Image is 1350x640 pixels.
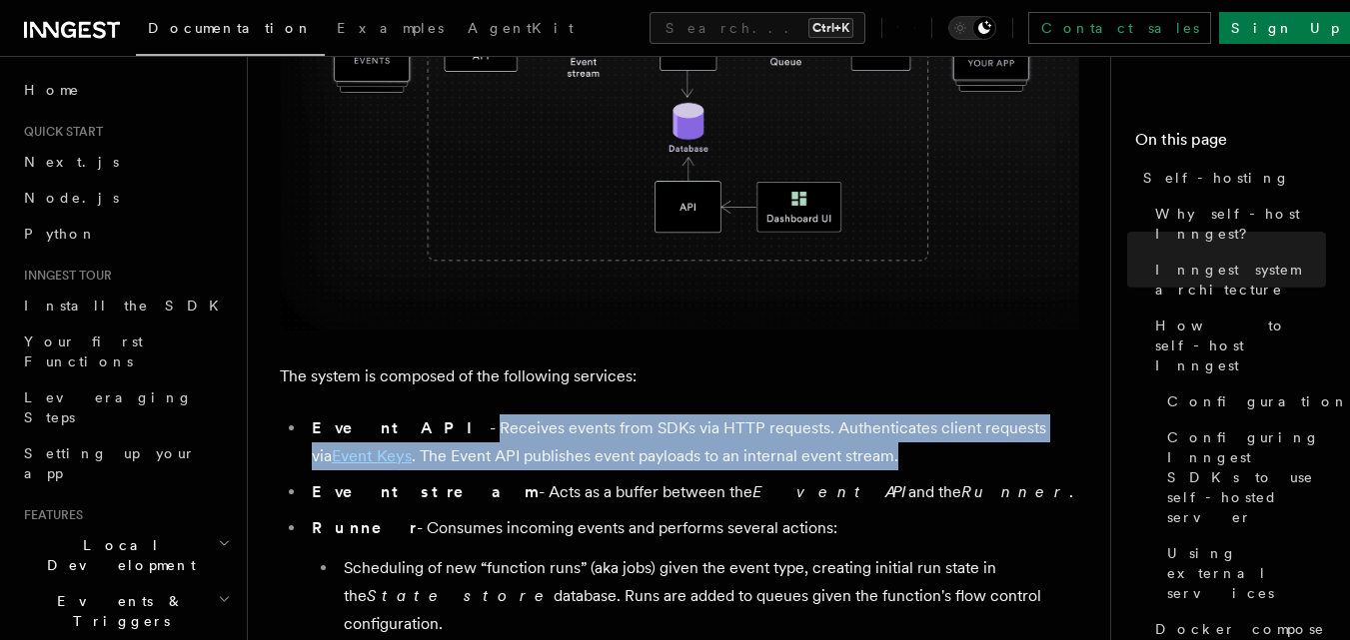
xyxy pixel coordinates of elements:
[808,18,853,38] kbd: Ctrl+K
[338,554,1079,638] li: Scheduling of new “function runs” (aka jobs) given the event type, creating initial run state in ...
[332,446,412,465] a: Event Keys
[1147,196,1326,252] a: Why self-host Inngest?
[16,124,103,140] span: Quick start
[1028,12,1211,44] a: Contact sales
[650,12,865,44] button: Search...Ctrl+K
[16,591,218,631] span: Events & Triggers
[24,333,143,369] span: Your first Functions
[1143,168,1290,188] span: Self-hosting
[961,482,1069,501] em: Runner
[24,445,196,481] span: Setting up your app
[1135,128,1326,160] h4: On this page
[1159,419,1326,535] a: Configuring Inngest SDKs to use self-hosted server
[1155,204,1326,244] span: Why self-host Inngest?
[1159,535,1326,611] a: Using external services
[24,154,119,170] span: Next.js
[1135,160,1326,196] a: Self-hosting
[1167,427,1326,527] span: Configuring Inngest SDKs to use self-hosted server
[306,478,1079,506] li: - Acts as a buffer between the and the .
[16,72,235,108] a: Home
[16,379,235,435] a: Leveraging Steps
[16,583,235,639] button: Events & Triggers
[16,535,218,575] span: Local Development
[1147,252,1326,308] a: Inngest system architecture
[280,362,1079,390] p: The system is composed of the following services:
[337,20,444,36] span: Examples
[1155,260,1326,300] span: Inngest system architecture
[1159,383,1326,419] a: Configuration
[24,389,193,425] span: Leveraging Steps
[24,298,231,314] span: Install the SDK
[24,80,80,100] span: Home
[306,414,1079,470] li: - Receives events from SDKs via HTTP requests. Authenticates client requests via . The Event API ...
[148,20,313,36] span: Documentation
[1155,316,1326,375] span: How to self-host Inngest
[468,20,574,36] span: AgentKit
[1167,543,1326,603] span: Using external services
[312,482,539,501] strong: Event stream
[456,6,586,54] a: AgentKit
[312,418,490,437] strong: Event API
[16,144,235,180] a: Next.js
[752,482,908,501] em: Event API
[16,180,235,216] a: Node.js
[16,435,235,491] a: Setting up your app
[16,507,83,523] span: Features
[16,216,235,252] a: Python
[1167,391,1349,411] span: Configuration
[312,518,417,537] strong: Runner
[367,586,554,605] em: State store
[24,226,97,242] span: Python
[16,288,235,323] a: Install the SDK
[24,190,119,206] span: Node.js
[16,527,235,583] button: Local Development
[1147,308,1326,383] a: How to self-host Inngest
[16,323,235,379] a: Your first Functions
[325,6,456,54] a: Examples
[16,268,112,284] span: Inngest tour
[948,16,996,40] button: Toggle dark mode
[136,6,325,56] a: Documentation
